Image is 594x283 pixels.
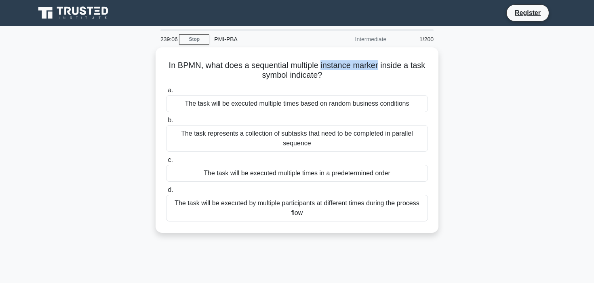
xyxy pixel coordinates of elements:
[168,156,173,163] span: c.
[156,31,179,47] div: 239:06
[179,34,209,45] a: Stop
[320,31,391,47] div: Intermediate
[168,87,173,94] span: a.
[165,60,429,81] h5: In BPMN, what does a sequential multiple instance marker inside a task symbol indicate?
[166,195,428,221] div: The task will be executed by multiple participants at different times during the process flow
[168,117,173,123] span: b.
[209,31,320,47] div: PMI-PBA
[166,125,428,152] div: The task represents a collection of subtasks that need to be completed in parallel sequence
[166,95,428,112] div: The task will be executed multiple times based on random business conditions
[510,8,546,18] a: Register
[168,186,173,193] span: d.
[391,31,438,47] div: 1/200
[166,165,428,182] div: The task will be executed multiple times in a predetermined order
